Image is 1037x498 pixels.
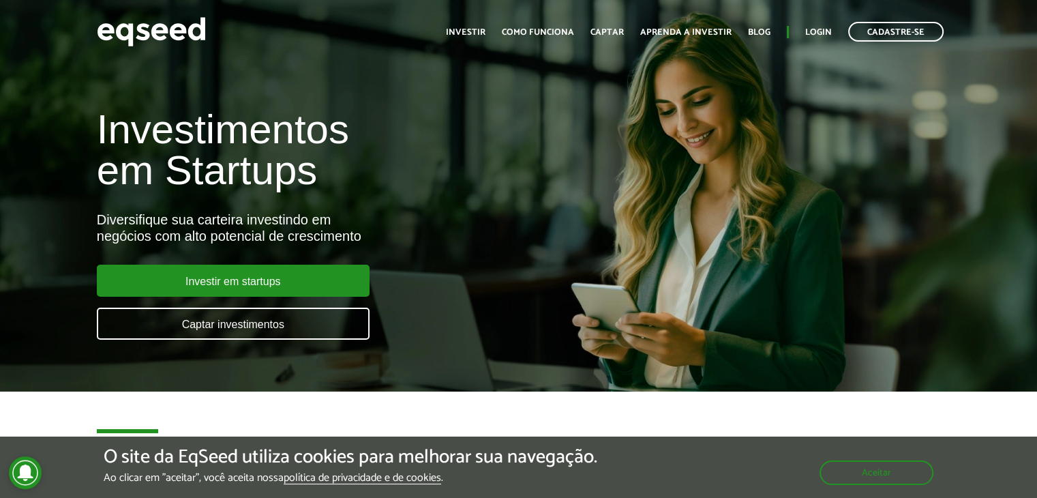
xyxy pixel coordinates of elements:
[820,460,933,485] button: Aceitar
[104,471,597,484] p: Ao clicar em "aceitar", você aceita nossa .
[805,28,832,37] a: Login
[97,265,370,297] a: Investir em startups
[97,14,206,50] img: EqSeed
[97,308,370,340] a: Captar investimentos
[748,28,770,37] a: Blog
[104,447,597,468] h5: O site da EqSeed utiliza cookies para melhorar sua navegação.
[284,473,441,484] a: política de privacidade e de cookies
[446,28,485,37] a: Investir
[502,28,574,37] a: Como funciona
[97,211,595,244] div: Diversifique sua carteira investindo em negócios com alto potencial de crescimento
[590,28,624,37] a: Captar
[97,109,595,191] h1: Investimentos em Startups
[848,22,944,42] a: Cadastre-se
[640,28,732,37] a: Aprenda a investir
